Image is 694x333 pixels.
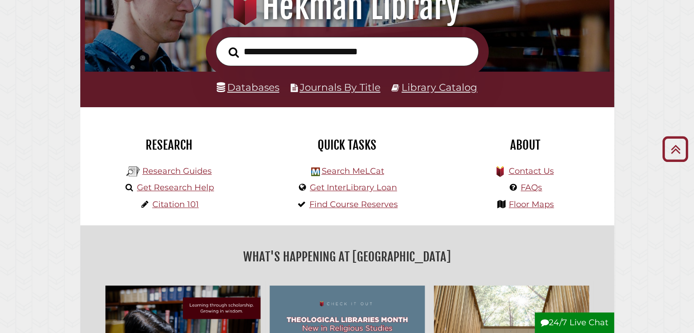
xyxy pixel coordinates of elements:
[300,81,381,93] a: Journals By Title
[311,167,320,176] img: Hekman Library Logo
[229,47,239,57] i: Search
[521,182,542,193] a: FAQs
[137,182,214,193] a: Get Research Help
[659,141,692,156] a: Back to Top
[87,137,251,153] h2: Research
[265,137,429,153] h2: Quick Tasks
[508,166,553,176] a: Contact Us
[217,81,279,93] a: Databases
[402,81,477,93] a: Library Catalog
[310,182,397,193] a: Get InterLibrary Loan
[309,199,398,209] a: Find Course Reserves
[224,44,244,60] button: Search
[87,246,607,267] h2: What's Happening at [GEOGRAPHIC_DATA]
[509,199,554,209] a: Floor Maps
[142,166,212,176] a: Research Guides
[126,165,140,178] img: Hekman Library Logo
[443,137,607,153] h2: About
[321,166,384,176] a: Search MeLCat
[152,199,199,209] a: Citation 101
